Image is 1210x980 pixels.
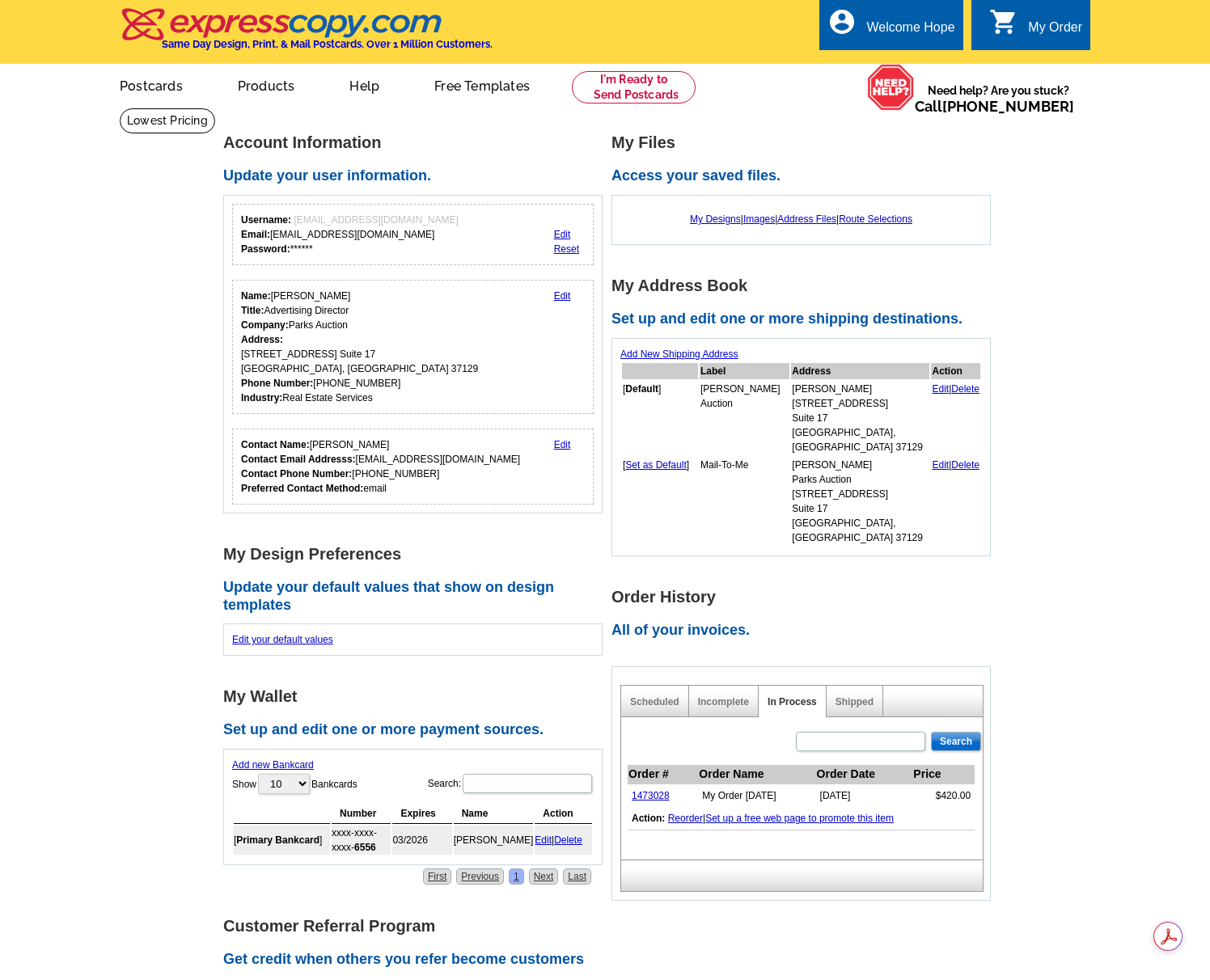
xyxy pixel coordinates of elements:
[408,65,556,103] a: Free Templates
[456,868,504,885] a: Previous
[236,834,319,846] b: Primary Bankcard
[554,290,571,302] a: Edit
[241,229,270,240] strong: Email:
[94,65,209,103] a: Postcards
[912,765,975,784] th: Price
[698,784,815,808] td: My Order [DATE]
[989,18,1082,38] a: shopping_cart My Order
[554,439,571,450] a: Edit
[241,378,313,389] strong: Phone Number:
[223,721,611,739] h2: Set up and edit one or more payment sources.
[915,82,1082,115] span: Need help? Are you stuck?
[392,804,451,824] th: Expires
[630,696,679,708] a: Scheduled
[700,363,789,379] th: Label
[324,65,405,103] a: Help
[611,310,1000,328] h2: Set up and edit one or more shipping destinations.
[931,363,980,379] th: Action
[777,213,836,225] a: Address Files
[620,348,738,360] a: Add New Shipping Address
[332,826,391,855] td: xxxx-xxxx-xxxx-
[622,457,698,546] td: [ ]
[563,868,591,885] a: Last
[232,280,594,414] div: Your personal details.
[743,213,775,225] a: Images
[791,457,929,546] td: [PERSON_NAME] Parks Auction [STREET_ADDRESS] Suite 17 [GEOGRAPHIC_DATA], [GEOGRAPHIC_DATA] 37129
[866,20,954,43] div: Welcome Hope
[241,290,271,302] strong: Name:
[698,765,815,784] th: Order Name
[625,459,686,471] a: Set as Default
[931,732,981,751] input: Search
[791,363,929,379] th: Address
[223,579,611,614] h2: Update your default values that show on design templates
[989,7,1018,36] i: shopping_cart
[454,804,534,824] th: Name
[223,688,611,705] h1: My Wallet
[705,813,894,824] a: Set up a free web page to promote this item
[232,759,314,771] a: Add new Bankcard
[1028,20,1082,43] div: My Order
[232,204,594,265] div: Your login information.
[535,834,552,846] a: Edit
[354,842,376,853] strong: 6556
[931,381,980,455] td: |
[232,634,333,645] a: Edit your default values
[463,774,592,793] input: Search:
[690,213,741,225] a: My Designs
[223,134,611,151] h1: Account Information
[628,765,698,784] th: Order #
[162,38,493,50] h4: Same Day Design, Print, & Mail Postcards. Over 1 Million Customers.
[791,381,929,455] td: [PERSON_NAME] [STREET_ADDRESS] Suite 17 [GEOGRAPHIC_DATA], [GEOGRAPHIC_DATA] 37129
[509,868,524,885] a: 1
[241,289,478,405] div: [PERSON_NAME] Advertising Director Parks Auction [STREET_ADDRESS] Suite 17 [GEOGRAPHIC_DATA], [GE...
[535,826,592,855] td: |
[554,834,582,846] a: Delete
[622,381,698,455] td: [ ]
[241,213,459,256] div: [EMAIL_ADDRESS][DOMAIN_NAME] ******
[827,7,857,36] i: account_circle
[294,214,458,226] span: [EMAIL_ADDRESS][DOMAIN_NAME]
[241,319,289,331] strong: Company:
[611,622,1000,640] h2: All of your invoices.
[241,305,264,316] strong: Title:
[700,381,789,455] td: [PERSON_NAME] Auction
[632,790,670,801] a: 1473028
[816,765,913,784] th: Order Date
[223,546,611,563] h1: My Design Preferences
[212,65,321,103] a: Products
[535,804,592,824] th: Action
[392,826,451,855] td: 03/2026
[625,383,658,395] b: Default
[912,784,975,808] td: $420.00
[951,459,979,471] a: Delete
[951,383,979,395] a: Delete
[428,772,594,795] label: Search:
[867,64,915,111] img: help
[529,868,559,885] a: Next
[668,813,703,824] a: Reorder
[836,696,874,708] a: Shipped
[942,98,1074,115] a: [PHONE_NUMBER]
[454,826,534,855] td: [PERSON_NAME]
[628,807,975,830] td: |
[983,929,1210,980] iframe: LiveChat chat widget
[611,134,1000,151] h1: My Files
[611,589,1000,606] h1: Order History
[816,784,913,808] td: [DATE]
[232,429,594,505] div: Who should we contact regarding order issues?
[611,167,1000,185] h2: Access your saved files.
[241,392,282,403] strong: Industry:
[241,468,352,479] strong: Contact Phone Number:
[620,204,982,234] div: | | |
[632,813,665,824] b: Action:
[611,277,1000,294] h1: My Address Book
[258,774,310,794] select: ShowBankcards
[931,457,980,546] td: |
[915,98,1074,115] span: Call
[700,457,789,546] td: Mail-To-Me
[120,19,493,50] a: Same Day Design, Print, & Mail Postcards. Over 1 Million Customers.
[241,214,291,226] strong: Username:
[241,439,310,450] strong: Contact Name:
[232,772,357,796] label: Show Bankcards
